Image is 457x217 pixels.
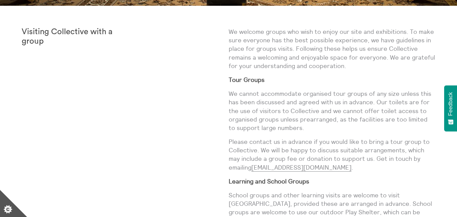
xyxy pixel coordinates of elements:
p: We welcome groups who wish to enjoy our site and exhibitions. To make sure everyone has the best ... [229,27,436,70]
button: Feedback - Show survey [444,85,457,131]
a: [EMAIL_ADDRESS][DOMAIN_NAME] [251,164,351,172]
span: Feedback [448,92,454,116]
strong: Tour Groups [229,76,265,84]
strong: Visiting Collective with a group [22,28,113,45]
p: We cannot accommodate organised tour groups of any size unless this has been discussed and agreed... [229,89,436,132]
p: Please contact us in advance if you would like to bring a tour group to Collective. We will be ha... [229,137,436,172]
strong: Learning and School Groups [229,177,309,185]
